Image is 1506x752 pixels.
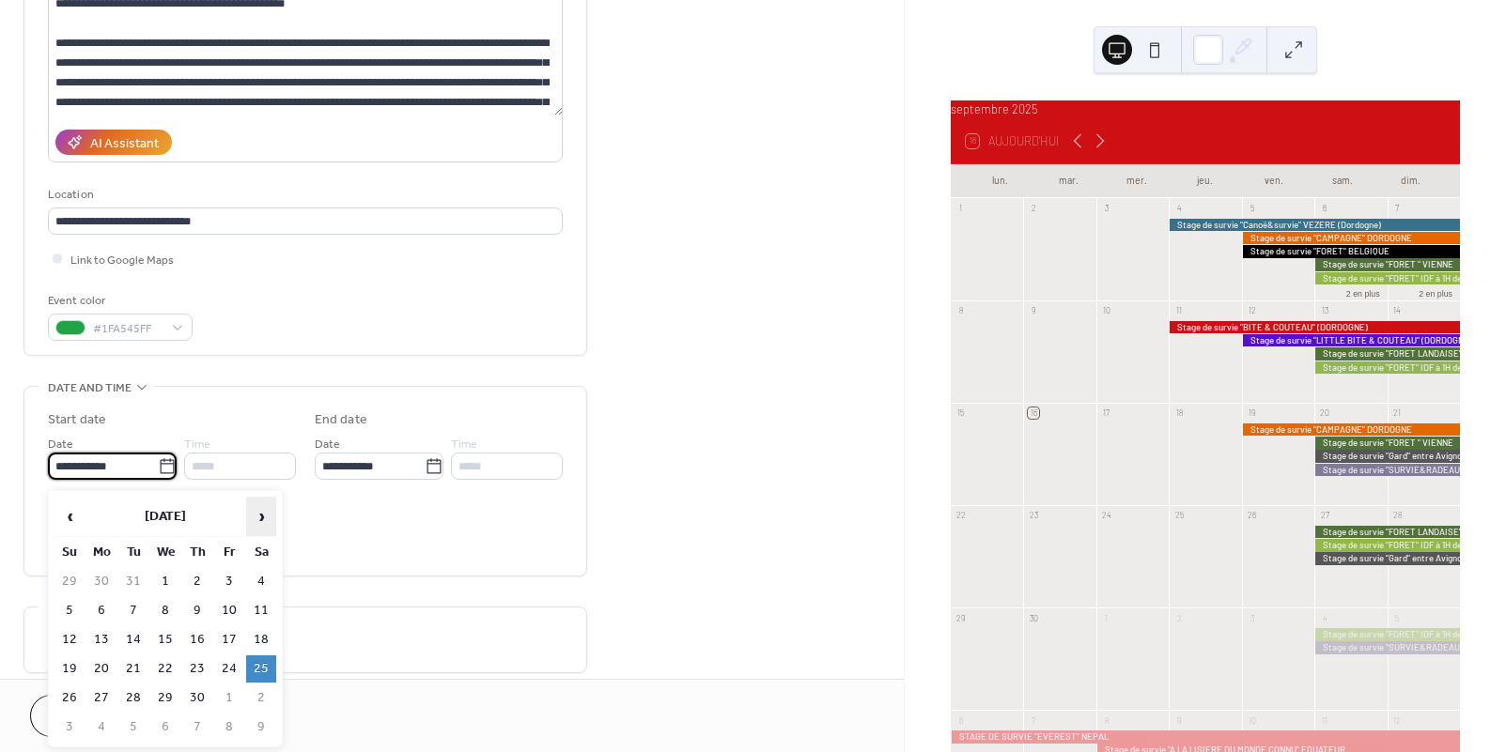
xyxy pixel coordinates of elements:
[150,655,180,683] td: 22
[451,435,477,454] span: Time
[86,568,116,595] td: 30
[54,597,85,624] td: 5
[1246,203,1257,214] div: 5
[118,684,148,712] td: 28
[1034,164,1103,198] div: mar.
[1411,285,1460,299] button: 2 en plus
[955,612,967,623] div: 29
[118,626,148,653] td: 14
[1173,407,1185,419] div: 18
[214,655,244,683] td: 24
[955,305,967,316] div: 8
[1246,714,1257,726] div: 10
[90,134,159,154] div: AI Assistant
[86,539,116,566] th: Mo
[1171,164,1239,198] div: jeu.
[214,568,244,595] td: 3
[1242,423,1460,436] div: Stage de survie "CAMPAGNE" DORDOGNE
[214,539,244,566] th: Fr
[1314,450,1460,462] div: Stage de survie "Gard" entre Avignon, Nîmes et les Cévennes
[54,568,85,595] td: 29
[1314,437,1460,449] div: Stage de survie "FORET " VIENNE
[86,655,116,683] td: 20
[1101,305,1112,316] div: 10
[1314,641,1460,653] div: Stage de survie "SURVIE&RADEAU" NIORT
[1173,203,1185,214] div: 4
[214,714,244,741] td: 8
[1314,628,1460,640] div: Stage de survie "FORET" IDF à 1H de PARIS dans les Yvelines
[955,510,967,521] div: 22
[150,684,180,712] td: 29
[1391,407,1403,419] div: 21
[54,626,85,653] td: 12
[1169,219,1460,231] div: Stage de survie "Canoë&survie" VEZERE (Dordogne)
[1314,539,1460,551] div: Stage de survie "FORET" IDF à 1H de PARIS dans les Yvelines
[1391,714,1403,726] div: 12
[70,251,174,270] span: Link to Google Maps
[1319,612,1330,623] div: 4
[1028,203,1039,214] div: 2
[86,684,116,712] td: 27
[48,410,106,430] div: Start date
[1319,714,1330,726] div: 11
[118,539,148,566] th: Tu
[1391,203,1403,214] div: 7
[182,714,212,741] td: 7
[1246,407,1257,419] div: 19
[150,597,180,624] td: 8
[1173,714,1185,726] div: 9
[150,626,180,653] td: 15
[86,597,116,624] td: 6
[1308,164,1376,198] div: sam.
[214,626,244,653] td: 17
[1101,612,1112,623] div: 1
[1391,510,1403,521] div: 28
[951,100,1460,118] div: septembre 2025
[48,185,559,205] div: Location
[182,655,212,683] td: 23
[182,568,212,595] td: 2
[1246,612,1257,623] div: 3
[184,435,210,454] span: Time
[246,626,276,653] td: 18
[955,203,967,214] div: 1
[150,568,180,595] td: 1
[1242,334,1460,346] div: Stage de survie "LITTLE BITE & COUTEAU" (DORDOGNE)
[1101,203,1112,214] div: 3
[951,730,1460,743] div: STAGE DE SURVIE "EVEREST" NEPAL
[1339,285,1388,299] button: 2 en plus
[1169,321,1460,333] div: Stage de survie "BITE & COUTEAU" (DORDOGNE)
[214,597,244,624] td: 10
[1314,258,1460,270] div: Stage de survie "FORET " VIENNE
[93,319,163,339] span: #1FA545FF
[48,291,189,311] div: Event color
[1314,361,1460,374] div: Stage de survie "FORET" IDF à 1H de PARIS dans les Yvelines
[150,539,180,566] th: We
[54,714,85,741] td: 3
[1319,305,1330,316] div: 13
[86,626,116,653] td: 13
[48,378,132,398] span: Date and time
[214,684,244,712] td: 1
[118,568,148,595] td: 31
[55,130,172,155] button: AI Assistant
[182,684,212,712] td: 30
[1314,464,1460,476] div: Stage de survie "SURVIE&RADEAU" NIORT
[54,684,85,712] td: 26
[1028,407,1039,419] div: 16
[54,655,85,683] td: 19
[1242,232,1460,244] div: Stage de survie "CAMPAGNE" DORDOGNE
[1246,510,1257,521] div: 26
[246,714,276,741] td: 9
[118,597,148,624] td: 7
[1101,510,1112,521] div: 24
[30,695,146,737] a: Cancel
[55,498,84,535] span: ‹
[1173,510,1185,521] div: 25
[1173,305,1185,316] div: 11
[1319,510,1330,521] div: 27
[1319,203,1330,214] div: 6
[118,714,148,741] td: 5
[1028,510,1039,521] div: 23
[48,435,73,454] span: Date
